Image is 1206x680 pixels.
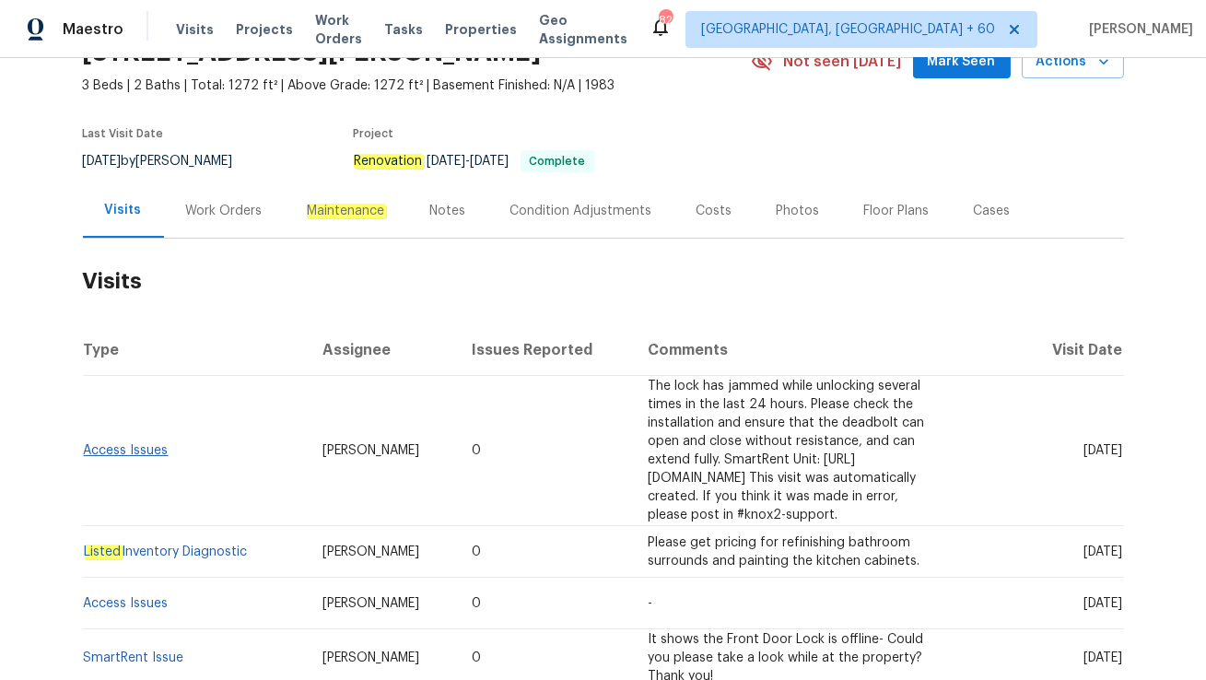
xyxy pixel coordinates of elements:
[84,444,169,457] a: Access Issues
[83,324,309,376] th: Type
[472,597,481,610] span: 0
[1082,20,1193,39] span: [PERSON_NAME]
[83,239,1124,324] h2: Visits
[322,545,419,558] span: [PERSON_NAME]
[864,202,930,220] div: Floor Plans
[186,202,263,220] div: Work Orders
[83,150,255,172] div: by [PERSON_NAME]
[445,20,517,39] span: Properties
[322,597,419,610] span: [PERSON_NAME]
[945,324,1123,376] th: Visit Date
[354,128,394,139] span: Project
[308,324,456,376] th: Assignee
[539,11,627,48] span: Geo Assignments
[83,76,751,95] span: 3 Beds | 2 Baths | Total: 1272 ft² | Above Grade: 1272 ft² | Basement Finished: N/A | 1983
[236,20,293,39] span: Projects
[1022,45,1124,79] button: Actions
[1084,651,1123,664] span: [DATE]
[384,23,423,36] span: Tasks
[1036,51,1109,74] span: Actions
[322,651,419,664] span: [PERSON_NAME]
[913,45,1011,79] button: Mark Seen
[307,204,386,218] em: Maintenance
[315,11,362,48] span: Work Orders
[697,202,732,220] div: Costs
[784,53,902,71] span: Not seen [DATE]
[522,156,593,167] span: Complete
[63,20,123,39] span: Maestro
[472,545,481,558] span: 0
[928,51,996,74] span: Mark Seen
[472,444,481,457] span: 0
[648,536,919,568] span: Please get pricing for refinishing bathroom surrounds and painting the kitchen cabinets.
[777,202,820,220] div: Photos
[1084,545,1123,558] span: [DATE]
[105,201,142,219] div: Visits
[427,155,466,168] span: [DATE]
[427,155,509,168] span: -
[457,324,634,376] th: Issues Reported
[83,128,164,139] span: Last Visit Date
[83,155,122,168] span: [DATE]
[648,597,652,610] span: -
[471,155,509,168] span: [DATE]
[701,20,995,39] span: [GEOGRAPHIC_DATA], [GEOGRAPHIC_DATA] + 60
[430,202,466,220] div: Notes
[472,651,481,664] span: 0
[84,545,248,559] a: ListedInventory Diagnostic
[84,651,184,664] a: SmartRent Issue
[974,202,1011,220] div: Cases
[354,154,424,169] em: Renovation
[633,324,945,376] th: Comments
[648,380,924,522] span: The lock has jammed while unlocking several times in the last 24 hours. Please check the installa...
[659,11,672,29] div: 823
[1084,444,1123,457] span: [DATE]
[84,545,123,559] em: Listed
[1084,597,1123,610] span: [DATE]
[510,202,652,220] div: Condition Adjustments
[83,43,542,62] h2: [STREET_ADDRESS][PERSON_NAME]
[322,444,419,457] span: [PERSON_NAME]
[84,597,169,610] a: Access Issues
[176,20,214,39] span: Visits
